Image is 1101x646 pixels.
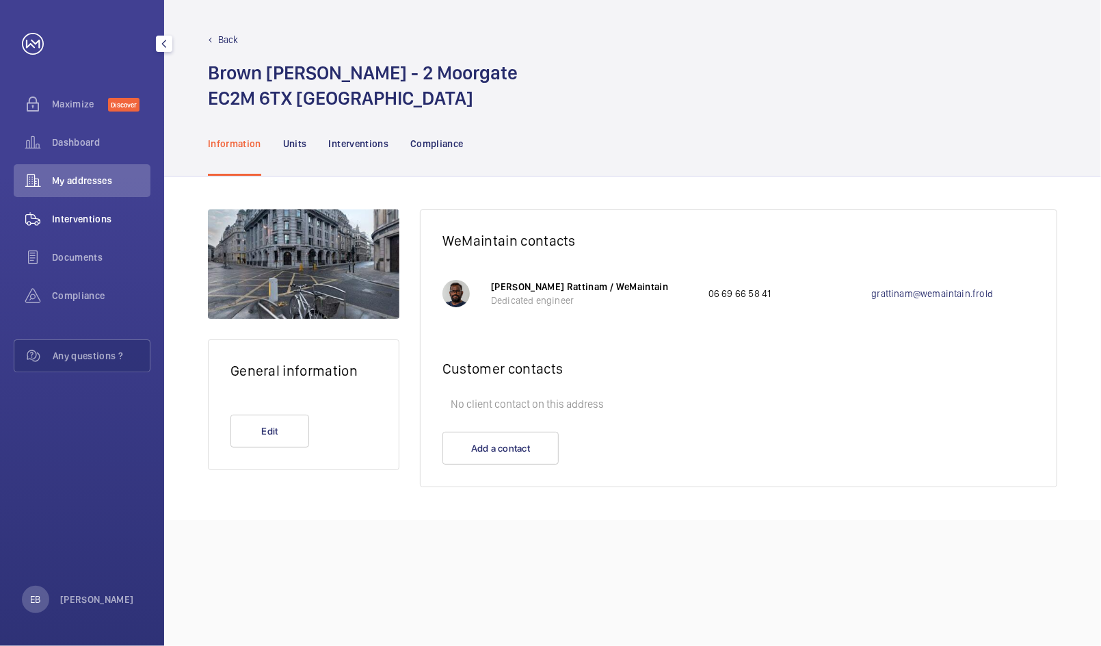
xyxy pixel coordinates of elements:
[52,250,150,264] span: Documents
[30,593,40,606] p: EB
[442,232,1035,249] h2: WeMaintain contacts
[208,137,261,151] p: Information
[230,415,309,448] button: Edit
[872,287,1035,300] a: grattinam@wemaintain.frold
[52,289,150,302] span: Compliance
[329,137,389,151] p: Interventions
[108,98,140,112] span: Discover
[52,97,108,111] span: Maximize
[491,280,695,294] p: [PERSON_NAME] Rattinam / WeMaintain
[442,391,1035,418] p: No client contact on this address
[53,349,150,363] span: Any questions ?
[708,287,872,300] p: 06 69 66 58 41
[52,135,150,149] span: Dashboard
[442,432,559,465] button: Add a contact
[60,593,134,606] p: [PERSON_NAME]
[52,174,150,188] span: My addresses
[52,212,150,226] span: Interventions
[208,60,518,111] h1: Brown [PERSON_NAME] - 2 Moorgate EC2M 6TX [GEOGRAPHIC_DATA]
[442,360,1035,377] h2: Customer contacts
[491,294,695,307] p: Dedicated engineer
[410,137,464,151] p: Compliance
[283,137,307,151] p: Units
[218,33,239,47] p: Back
[230,362,377,379] h2: General information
